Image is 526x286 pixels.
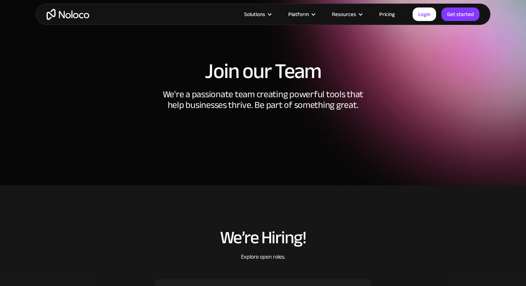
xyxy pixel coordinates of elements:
[244,10,265,19] div: Solutions
[43,61,483,82] h1: Join our Team
[288,10,309,19] div: Platform
[47,9,89,20] a: home
[332,10,356,19] div: Resources
[441,7,479,21] a: Get started
[235,10,279,19] div: Solutions
[155,253,371,279] div: Explore open roles.
[370,10,404,19] a: Pricing
[413,7,436,21] a: Login
[156,89,370,128] div: We're a passionate team creating powerful tools that help businesses thrive. Be part of something...
[155,228,371,247] h2: We’re Hiring!
[323,10,370,19] div: Resources
[279,10,323,19] div: Platform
